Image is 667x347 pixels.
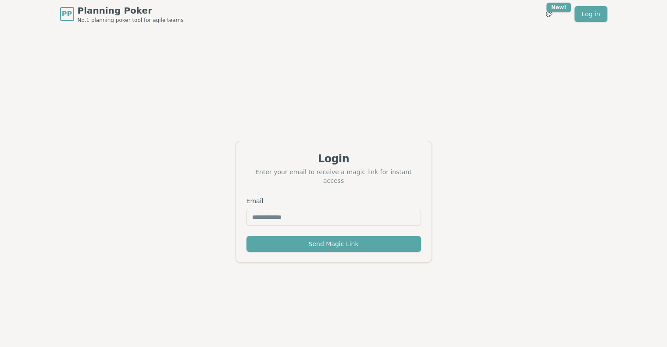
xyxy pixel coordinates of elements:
div: Enter your email to receive a magic link for instant access [246,168,421,185]
span: Planning Poker [78,4,184,17]
button: New! [541,6,557,22]
a: Log in [574,6,607,22]
a: PPPlanning PokerNo.1 planning poker tool for agile teams [60,4,184,24]
span: No.1 planning poker tool for agile teams [78,17,184,24]
div: New! [546,3,571,12]
button: Send Magic Link [246,236,421,252]
span: PP [62,9,72,19]
label: Email [246,197,264,204]
div: Login [246,152,421,166]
